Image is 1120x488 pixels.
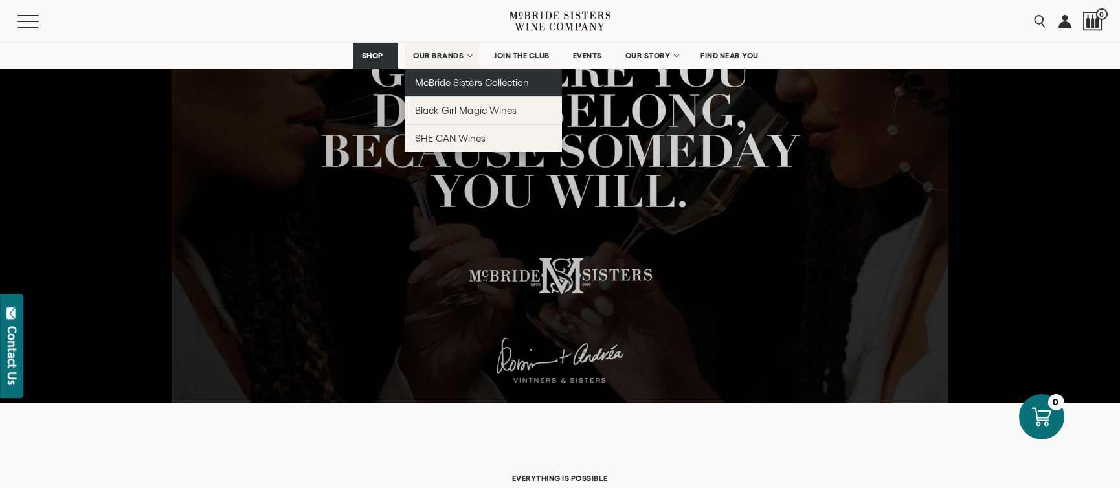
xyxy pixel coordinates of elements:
[565,43,610,69] a: EVENTS
[405,43,479,69] a: OUR BRANDS
[405,96,562,124] a: Black Girl Magic Wines
[1048,394,1064,410] div: 0
[1096,8,1108,20] span: 0
[692,43,767,69] a: FIND NEAR YOU
[415,133,486,144] span: SHE CAN Wines
[625,51,671,60] span: OUR STORY
[573,51,602,60] span: EVENTS
[486,43,558,69] a: JOIN THE CLUB
[415,77,529,88] span: McBride Sisters Collection
[137,474,983,482] h6: Everything is Possible
[405,124,562,152] a: SHE CAN Wines
[405,69,562,96] a: McBride Sisters Collection
[415,105,516,116] span: Black Girl Magic Wines
[353,43,398,69] a: SHOP
[494,51,550,60] span: JOIN THE CLUB
[617,43,686,69] a: OUR STORY
[17,15,64,28] button: Mobile Menu Trigger
[700,51,759,60] span: FIND NEAR YOU
[6,326,19,385] div: Contact Us
[413,51,464,60] span: OUR BRANDS
[361,51,383,60] span: SHOP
